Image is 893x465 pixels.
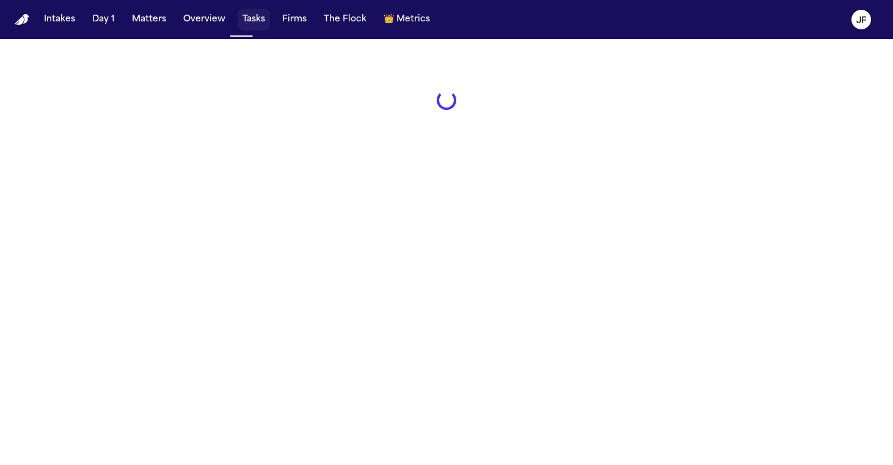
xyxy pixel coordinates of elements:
[178,9,230,31] button: Overview
[15,14,29,26] a: Home
[277,9,312,31] button: Firms
[238,9,270,31] button: Tasks
[379,9,435,31] button: crownMetrics
[127,9,171,31] button: Matters
[319,9,371,31] button: The Flock
[39,9,80,31] button: Intakes
[15,14,29,26] img: Finch Logo
[87,9,120,31] button: Day 1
